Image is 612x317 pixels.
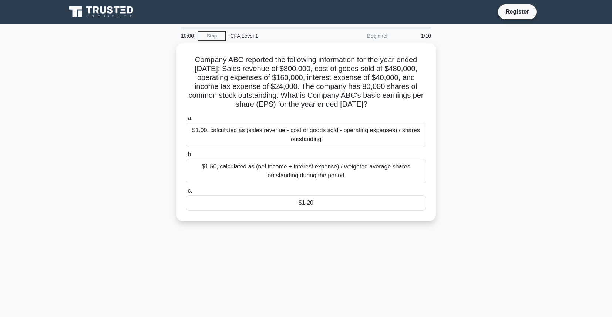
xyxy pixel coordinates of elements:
[176,29,198,43] div: 10:00
[188,151,192,157] span: b.
[501,7,534,16] a: Register
[186,195,426,211] div: $1.20
[185,55,427,109] h5: Company ABC reported the following information for the year ended [DATE]: Sales revenue of $800,0...
[188,115,192,121] span: a.
[327,29,392,43] div: Beginner
[188,187,192,194] span: c.
[392,29,436,43] div: 1/10
[186,159,426,183] div: $1.50, calculated as (net income + interest expense) / weighted average shares outstanding during...
[226,29,327,43] div: CFA Level 1
[186,123,426,147] div: $1.00, calculated as (sales revenue - cost of goods sold - operating expenses) / shares outstanding
[198,31,226,41] a: Stop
